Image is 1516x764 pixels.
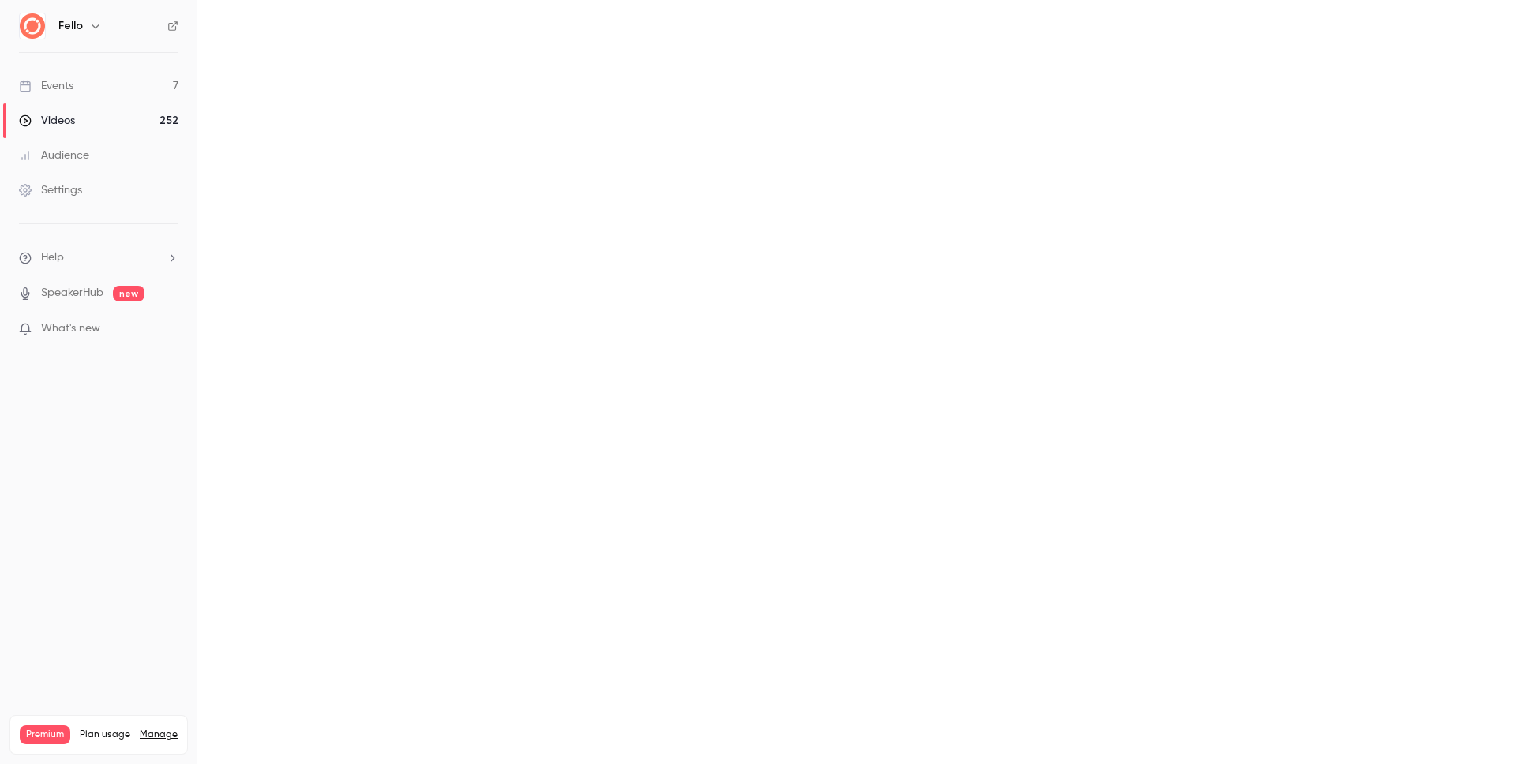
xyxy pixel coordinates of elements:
[159,322,178,336] iframe: Noticeable Trigger
[19,148,89,163] div: Audience
[41,249,64,266] span: Help
[140,728,178,741] a: Manage
[58,18,83,34] h6: Fello
[19,113,75,129] div: Videos
[20,725,70,744] span: Premium
[41,320,100,337] span: What's new
[41,285,103,301] a: SpeakerHub
[19,249,178,266] li: help-dropdown-opener
[19,182,82,198] div: Settings
[20,13,45,39] img: Fello
[113,286,144,301] span: new
[19,78,73,94] div: Events
[80,728,130,741] span: Plan usage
